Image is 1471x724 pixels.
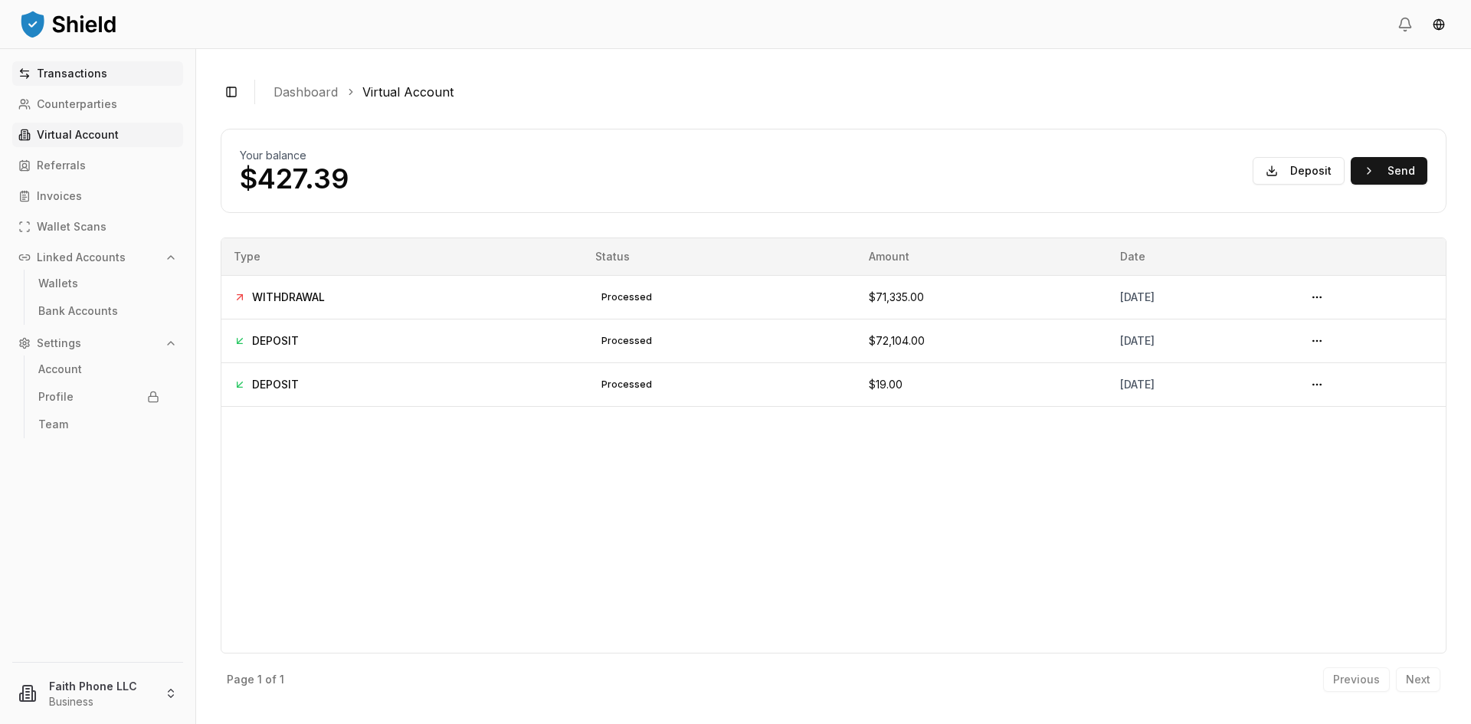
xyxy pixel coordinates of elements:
[32,385,165,409] a: Profile
[257,674,262,685] p: 1
[32,357,165,382] a: Account
[49,694,152,709] p: Business
[6,669,189,718] button: Faith Phone LLCBusiness
[227,674,254,685] p: Page
[12,215,183,239] a: Wallet Scans
[265,674,277,685] p: of
[12,184,183,208] a: Invoices
[595,288,658,306] div: processed
[252,333,299,349] span: DEPOSIT
[49,678,152,694] p: Faith Phone LLC
[869,334,925,347] span: $72,104.00
[32,299,165,323] a: Bank Accounts
[252,290,325,305] span: WITHDRAWAL
[1120,333,1280,349] div: [DATE]
[12,61,183,86] a: Transactions
[38,419,68,430] p: Team
[274,83,338,101] a: Dashboard
[583,238,857,275] th: Status
[38,364,82,375] p: Account
[362,83,454,101] a: Virtual Account
[12,92,183,116] a: Counterparties
[37,252,126,263] p: Linked Accounts
[38,278,78,289] p: Wallets
[1120,377,1280,392] div: [DATE]
[37,160,86,171] p: Referrals
[1108,238,1292,275] th: Date
[240,163,349,194] p: $427.39
[12,331,183,355] button: Settings
[12,245,183,270] button: Linked Accounts
[274,83,1434,101] nav: breadcrumb
[857,238,1108,275] th: Amount
[12,123,183,147] a: Virtual Account
[595,375,658,394] div: processed
[869,378,903,391] span: $19.00
[38,306,118,316] p: Bank Accounts
[1351,157,1427,185] button: Send
[240,148,349,163] h2: Your balance
[37,221,106,232] p: Wallet Scans
[37,338,81,349] p: Settings
[869,290,924,303] span: $71,335.00
[252,377,299,392] span: DEPOSIT
[1253,157,1345,185] button: Deposit
[221,238,583,275] th: Type
[32,271,165,296] a: Wallets
[37,191,82,201] p: Invoices
[18,8,118,39] img: ShieldPay Logo
[37,68,107,79] p: Transactions
[1120,290,1280,305] div: [DATE]
[37,129,119,140] p: Virtual Account
[37,99,117,110] p: Counterparties
[595,332,658,350] div: processed
[38,391,74,402] p: Profile
[12,153,183,178] a: Referrals
[280,674,284,685] p: 1
[32,412,165,437] a: Team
